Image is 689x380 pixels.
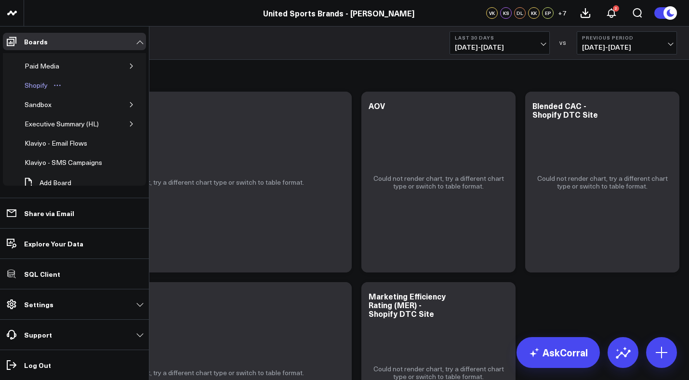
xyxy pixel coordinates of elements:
[577,31,677,54] button: Previous Period[DATE]-[DATE]
[22,157,105,168] div: Klaviyo - SMS Campaigns
[24,270,60,278] p: SQL Client
[455,35,544,41] b: Last 30 Days
[500,7,512,19] div: KS
[18,76,68,95] a: ShopifyOpen board menu
[22,118,101,130] div: Executive Summary (HL)
[81,369,304,377] p: Could not render chart, try a different chart type or switch to table format.
[371,175,506,190] p: Could not render chart, try a different chart type or switch to table format.
[3,265,146,283] a: SQL Client
[24,209,74,217] p: Share via Email
[369,100,385,111] div: AOV
[535,175,670,190] p: Could not render chart, try a different chart type or switch to table format.
[18,56,80,76] a: Paid MediaOpen board menu
[555,40,572,46] div: VS
[486,7,498,19] div: VK
[369,291,446,319] div: Marketing Efficiency Rating (MER) - Shopify DTC Site
[450,31,550,54] button: Last 30 Days[DATE]-[DATE]
[455,43,544,51] span: [DATE] - [DATE]
[528,7,540,19] div: KK
[556,7,568,19] button: +7
[558,10,566,16] span: + 7
[40,179,71,187] span: Add Board
[514,7,526,19] div: DL
[24,331,52,339] p: Support
[22,99,54,110] div: Sandbox
[582,43,672,51] span: [DATE] - [DATE]
[22,60,62,72] div: Paid Media
[24,38,48,45] p: Boards
[532,100,598,120] div: Blended CAC - Shopify DTC Site
[3,356,146,374] a: Log Out
[613,5,619,12] div: 2
[81,178,304,186] p: Could not render chart, try a different chart type or switch to table format.
[18,114,119,134] a: Executive Summary (HL)Open board menu
[24,300,53,308] p: Settings
[22,137,90,149] div: Klaviyo - Email Flows
[24,240,83,247] p: Explore Your Data
[542,7,554,19] div: EP
[50,81,65,89] button: Open board menu
[582,35,672,41] b: Previous Period
[18,95,72,114] a: SandboxOpen board menu
[22,80,50,91] div: Shopify
[263,8,414,18] a: United Sports Brands - [PERSON_NAME]
[18,153,123,172] a: Klaviyo - SMS CampaignsOpen board menu
[18,172,76,193] button: Add Board
[18,134,108,153] a: Klaviyo - Email FlowsOpen board menu
[517,337,600,368] a: AskCorral
[24,361,51,369] p: Log Out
